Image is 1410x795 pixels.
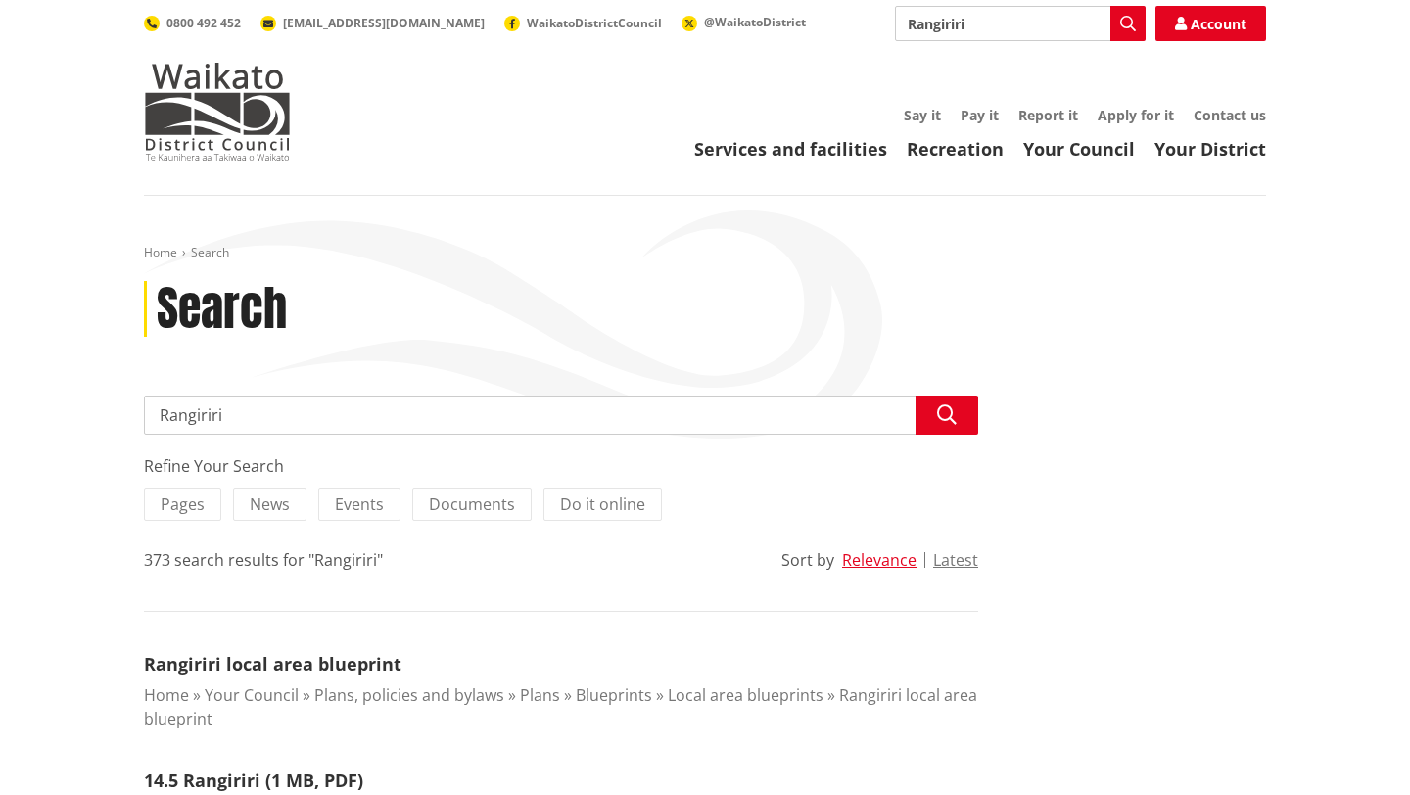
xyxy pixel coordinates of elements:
[144,454,978,478] div: Refine Your Search
[144,769,363,792] a: 14.5 Rangiriri (1 MB, PDF)
[144,684,189,706] a: Home
[144,63,291,161] img: Waikato District Council - Te Kaunihera aa Takiwaa o Waikato
[961,106,999,124] a: Pay it
[694,137,887,161] a: Services and facilities
[144,244,177,260] a: Home
[157,281,287,338] h1: Search
[842,551,916,569] button: Relevance
[161,493,205,515] span: Pages
[576,684,652,706] a: Blueprints
[144,396,978,435] input: Search input
[904,106,941,124] a: Say it
[895,6,1146,41] input: Search input
[681,14,806,30] a: @WaikatoDistrict
[527,15,662,31] span: WaikatoDistrictCouncil
[560,493,645,515] span: Do it online
[283,15,485,31] span: [EMAIL_ADDRESS][DOMAIN_NAME]
[429,493,515,515] span: Documents
[191,244,229,260] span: Search
[504,15,662,31] a: WaikatoDistrictCouncil
[144,245,1266,261] nav: breadcrumb
[250,493,290,515] span: News
[907,137,1004,161] a: Recreation
[144,548,383,572] div: 373 search results for "Rangiriri"
[1098,106,1174,124] a: Apply for it
[704,14,806,30] span: @WaikatoDistrict
[144,684,977,729] a: Rangiriri local area blueprint
[1018,106,1078,124] a: Report it
[335,493,384,515] span: Events
[1023,137,1135,161] a: Your Council
[781,548,834,572] div: Sort by
[144,652,401,676] a: Rangiriri local area blueprint
[520,684,560,706] a: Plans
[260,15,485,31] a: [EMAIL_ADDRESS][DOMAIN_NAME]
[144,15,241,31] a: 0800 492 452
[1155,6,1266,41] a: Account
[668,684,823,706] a: Local area blueprints
[314,684,504,706] a: Plans, policies and bylaws
[205,684,299,706] a: Your Council
[933,551,978,569] button: Latest
[1194,106,1266,124] a: Contact us
[1154,137,1266,161] a: Your District
[166,15,241,31] span: 0800 492 452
